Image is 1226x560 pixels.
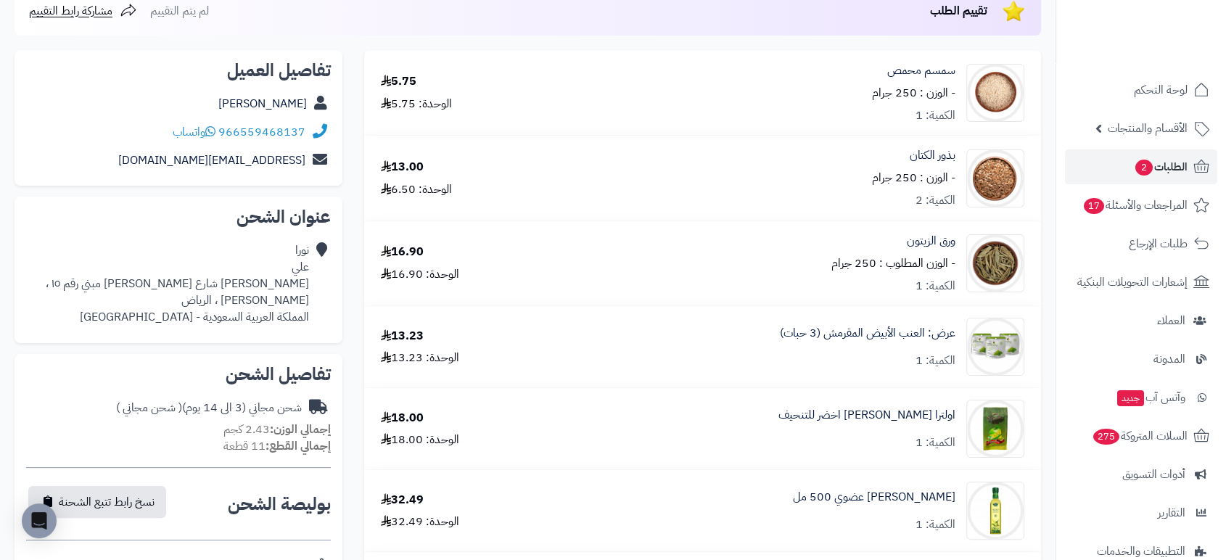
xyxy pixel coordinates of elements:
[1093,429,1119,445] span: 275
[967,234,1024,292] img: 1639898650-Olive%20Leaves-90x90.jpg
[1065,419,1217,453] a: السلات المتروكة275
[381,514,459,530] div: الوحدة: 32.49
[1077,272,1188,292] span: إشعارات التحويلات البنكية
[26,366,331,383] h2: تفاصيل الشحن
[381,410,424,427] div: 18.00
[1065,457,1217,492] a: أدوات التسويق
[778,407,955,424] a: اولترا [PERSON_NAME] اخضر للتنحيف
[59,493,155,511] span: نسخ رابط تتبع الشحنة
[218,95,307,112] a: [PERSON_NAME]
[1092,426,1188,446] span: السلات المتروكة
[916,435,955,451] div: الكمية: 1
[910,147,955,164] a: بذور الكتان
[46,242,309,325] div: نورا علي [PERSON_NAME] شارع [PERSON_NAME] مبني رقم ١٥ ، [PERSON_NAME] ، الرياض المملكة العربية ال...
[381,492,424,508] div: 32.49
[967,64,1024,122] img: 1628238298-Sesame%20(Roasted)-90x90.jpg
[1153,349,1185,369] span: المدونة
[967,400,1024,458] img: 1728017782-Ultra%20Slim%20Tea-90x90.jpg
[1129,234,1188,254] span: طلبات الإرجاع
[1127,38,1212,69] img: logo-2.png
[381,96,452,112] div: الوحدة: 5.75
[1116,387,1185,408] span: وآتس آب
[872,169,955,186] small: - الوزن : 250 جرام
[118,152,305,169] a: [EMAIL_ADDRESS][DOMAIN_NAME]
[1065,342,1217,376] a: المدونة
[381,159,424,176] div: 13.00
[916,353,955,369] div: الكمية: 1
[26,62,331,79] h2: تفاصيل العميل
[1122,464,1185,485] span: أدوات التسويق
[270,421,331,438] strong: إجمالي الوزن:
[22,503,57,538] div: Open Intercom Messenger
[1065,149,1217,184] a: الطلبات2
[916,516,955,533] div: الكمية: 1
[967,149,1024,207] img: 1628249871-Flax%20Seeds-90x90.jpg
[930,2,987,20] span: تقييم الطلب
[1117,390,1144,406] span: جديد
[1108,118,1188,139] span: الأقسام والمنتجات
[381,73,416,90] div: 5.75
[1065,303,1217,338] a: العملاء
[1065,188,1217,223] a: المراجعات والأسئلة17
[381,266,459,283] div: الوحدة: 16.90
[381,432,459,448] div: الوحدة: 18.00
[907,233,955,250] a: ورق الزيتون
[780,325,955,342] a: عرض: العنب الأبيض المقرمش (3 حبات)
[228,495,331,513] h2: بوليصة الشحن
[223,421,331,438] small: 2.43 كجم
[223,437,331,455] small: 11 قطعة
[381,350,459,366] div: الوحدة: 13.23
[1065,73,1217,107] a: لوحة التحكم
[29,2,112,20] span: مشاركة رابط التقييم
[1084,198,1104,214] span: 17
[1082,195,1188,215] span: المراجعات والأسئلة
[381,181,452,198] div: الوحدة: 6.50
[916,107,955,124] div: الكمية: 1
[116,400,302,416] div: شحن مجاني (3 الى 14 يوم)
[173,123,215,141] a: واتساب
[28,486,166,518] button: نسخ رابط تتبع الشحنة
[872,84,955,102] small: - الوزن : 250 جرام
[1158,503,1185,523] span: التقارير
[887,62,955,79] a: سمسم محمص
[916,278,955,295] div: الكمية: 1
[116,399,182,416] span: ( شحن مجاني )
[29,2,137,20] a: مشاركة رابط التقييم
[831,255,955,272] small: - الوزن المطلوب : 250 جرام
[793,489,955,506] a: [PERSON_NAME] عضوي 500 مل
[218,123,305,141] a: 966559468137
[266,437,331,455] strong: إجمالي القطع:
[1135,160,1153,176] span: 2
[1134,80,1188,100] span: لوحة التحكم
[1065,226,1217,261] a: طلبات الإرجاع
[1134,157,1188,177] span: الطلبات
[1065,265,1217,300] a: إشعارات التحويلات البنكية
[1065,495,1217,530] a: التقارير
[1157,310,1185,331] span: العملاء
[150,2,209,20] span: لم يتم التقييم
[967,318,1024,376] img: 1646160451-Grape%203%20Bundle%20v2%20(web)-90x90.jpg
[916,192,955,209] div: الكمية: 2
[381,328,424,345] div: 13.23
[967,482,1024,540] img: 1736966550-Olive%20Oil%20AlJouf%20500ml-90x90.jpg
[381,244,424,260] div: 16.90
[26,208,331,226] h2: عنوان الشحن
[1065,380,1217,415] a: وآتس آبجديد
